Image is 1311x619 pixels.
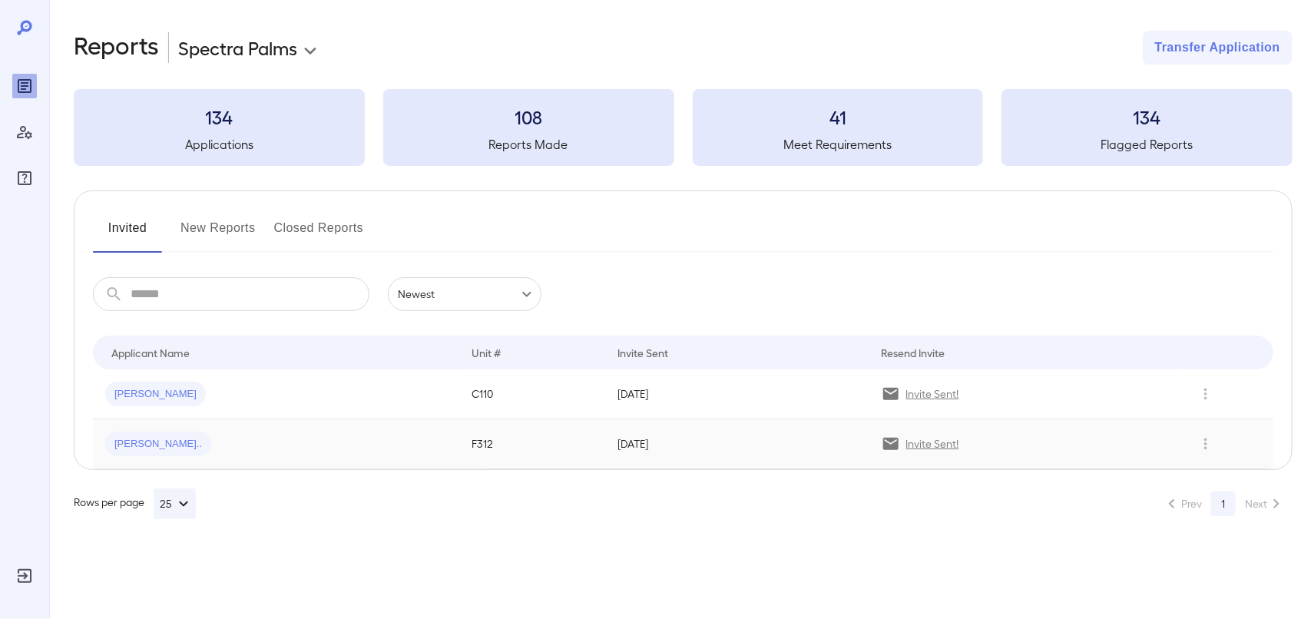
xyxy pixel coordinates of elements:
[1143,31,1293,65] button: Transfer Application
[1193,382,1218,406] button: Row Actions
[1156,492,1293,516] nav: pagination navigation
[472,343,501,362] div: Unit #
[459,419,606,469] td: F312
[12,166,37,190] div: FAQ
[906,436,959,452] p: Invite Sent!
[74,488,196,519] div: Rows per page
[74,89,1293,166] summary: 134Applications108Reports Made41Meet Requirements134Flagged Reports
[93,216,162,253] button: Invited
[12,120,37,144] div: Manage Users
[178,35,297,60] p: Spectra Palms
[111,343,190,362] div: Applicant Name
[12,74,37,98] div: Reports
[882,343,945,362] div: Resend Invite
[1211,492,1236,516] button: page 1
[383,135,674,154] h5: Reports Made
[74,135,365,154] h5: Applications
[12,564,37,588] div: Log Out
[693,104,984,129] h3: 41
[105,387,206,402] span: [PERSON_NAME]
[605,369,869,419] td: [DATE]
[906,386,959,402] p: Invite Sent!
[383,104,674,129] h3: 108
[180,216,256,253] button: New Reports
[274,216,364,253] button: Closed Reports
[617,343,668,362] div: Invite Sent
[605,419,869,469] td: [DATE]
[1001,135,1293,154] h5: Flagged Reports
[1193,432,1218,456] button: Row Actions
[154,488,196,519] button: 25
[74,31,159,65] h2: Reports
[693,135,984,154] h5: Meet Requirements
[74,104,365,129] h3: 134
[1001,104,1293,129] h3: 134
[105,437,211,452] span: [PERSON_NAME]..
[388,277,541,311] div: Newest
[459,369,606,419] td: C110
